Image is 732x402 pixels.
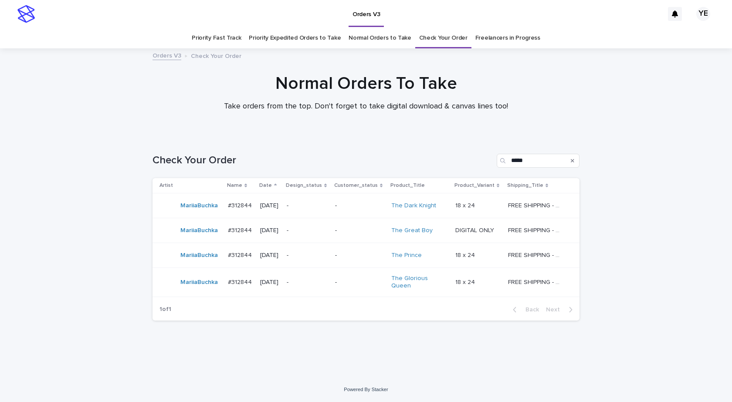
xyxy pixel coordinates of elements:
a: MariiaBuchka [180,202,218,209]
p: - [335,227,384,234]
tr: MariiaBuchka #312844#312844 [DATE]--The Great Boy DIGITAL ONLYDIGITAL ONLY FREE SHIPPING - previe... [152,218,579,243]
p: Product_Variant [454,181,495,190]
p: FREE SHIPPING - preview in 1-2 business days, after your approval delivery will take 5-10 b.d. [508,225,564,234]
a: MariiaBuchka [180,279,218,286]
a: Powered By Stacker [344,387,388,392]
p: [DATE] [260,227,280,234]
div: YE [696,7,710,21]
p: - [335,202,384,209]
tr: MariiaBuchka #312844#312844 [DATE]--The Prince 18 x 2418 x 24 FREE SHIPPING - preview in 1-2 busi... [152,243,579,268]
p: Shipping_Title [507,181,543,190]
p: - [287,279,328,286]
span: Back [520,307,539,313]
p: Design_status [286,181,322,190]
p: - [335,279,384,286]
p: 18 x 24 [455,277,477,286]
button: Next [542,306,579,314]
p: #312844 [228,250,254,259]
button: Back [506,306,542,314]
p: [DATE] [260,202,280,209]
p: 18 x 24 [455,250,477,259]
p: [DATE] [260,252,280,259]
p: Artist [159,181,173,190]
p: 18 x 24 [455,200,477,209]
a: Normal Orders to Take [349,28,411,48]
p: Name [227,181,242,190]
a: Orders V3 [152,50,181,60]
p: Take orders from the top. Don't forget to take digital download & canvas lines too! [192,102,540,111]
p: [DATE] [260,279,280,286]
a: Priority Expedited Orders to Take [249,28,341,48]
p: #312844 [228,225,254,234]
p: - [335,252,384,259]
p: Check Your Order [191,51,241,60]
p: #312844 [228,200,254,209]
tr: MariiaBuchka #312844#312844 [DATE]--The Dark Knight 18 x 2418 x 24 FREE SHIPPING - preview in 1-2... [152,193,579,218]
p: FREE SHIPPING - preview in 1-2 business days, after your approval delivery will take 5-10 b.d. [508,277,564,286]
img: stacker-logo-s-only.png [17,5,35,23]
p: Product_Title [390,181,425,190]
a: MariiaBuchka [180,252,218,259]
p: Customer_status [334,181,378,190]
p: Date [259,181,272,190]
a: The Great Boy [391,227,433,234]
span: Next [546,307,565,313]
a: The Prince [391,252,422,259]
a: The Glorious Queen [391,275,446,290]
h1: Check Your Order [152,154,493,167]
a: Priority Fast Track [192,28,241,48]
a: Freelancers in Progress [475,28,540,48]
p: FREE SHIPPING - preview in 1-2 business days, after your approval delivery will take 5-10 b.d. [508,200,564,209]
a: MariiaBuchka [180,227,218,234]
p: 1 of 1 [152,299,178,320]
a: Check Your Order [419,28,468,48]
h1: Normal Orders To Take [152,73,579,94]
tr: MariiaBuchka #312844#312844 [DATE]--The Glorious Queen 18 x 2418 x 24 FREE SHIPPING - preview in ... [152,268,579,297]
input: Search [497,154,579,168]
p: FREE SHIPPING - preview in 1-2 business days, after your approval delivery will take 5-10 b.d. [508,250,564,259]
p: - [287,252,328,259]
p: - [287,227,328,234]
p: #312844 [228,277,254,286]
p: DIGITAL ONLY [455,225,496,234]
a: The Dark Knight [391,202,436,209]
p: - [287,202,328,209]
